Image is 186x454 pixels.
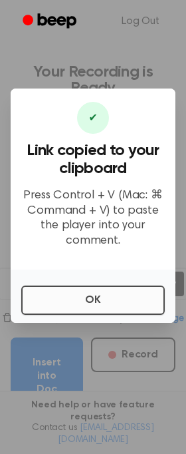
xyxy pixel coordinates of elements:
p: Press Control + V (Mac: ⌘ Command + V) to paste the player into your comment. [21,188,165,248]
h3: Link copied to your clipboard [21,142,165,178]
a: Log Out [108,5,173,37]
div: ✔ [77,102,109,134]
button: OK [21,286,165,315]
a: Beep [13,9,88,35]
